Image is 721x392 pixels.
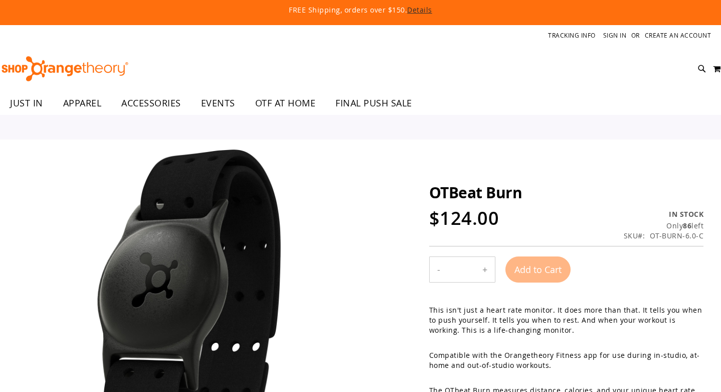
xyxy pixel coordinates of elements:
a: Details [407,5,432,15]
div: Availability [624,209,704,219]
strong: SKU [624,231,645,240]
button: Increase product quantity [475,257,495,282]
a: OTF AT HOME [245,92,326,114]
span: JUST IN [10,92,43,114]
p: Compatible with the Orangetheory Fitness app for use during in-studio, at-home and out-of-studio ... [429,350,703,370]
a: Tracking Info [548,31,596,40]
div: OT-BURN-6.0-C [650,231,704,241]
span: $124.00 [429,206,499,230]
span: APPAREL [63,92,102,114]
button: Decrease product quantity [430,257,448,282]
a: ACCESSORIES [111,92,191,115]
span: In stock [669,209,703,219]
a: Create an Account [645,31,711,40]
p: FREE Shipping, orders over $150. [60,5,661,15]
span: EVENTS [201,92,235,114]
span: ACCESSORIES [121,92,181,114]
span: OTBeat Burn [429,182,522,203]
input: Product quantity [448,257,475,282]
span: FINAL PUSH SALE [335,92,412,114]
a: APPAREL [53,92,112,115]
a: EVENTS [191,92,245,115]
div: Only 86 left [624,221,704,231]
strong: 86 [683,221,691,230]
p: This isn't just a heart rate monitor. It does more than that. It tells you when to push yourself.... [429,305,703,335]
a: FINAL PUSH SALE [325,92,422,115]
span: OTF AT HOME [255,92,316,114]
a: Sign In [603,31,627,40]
